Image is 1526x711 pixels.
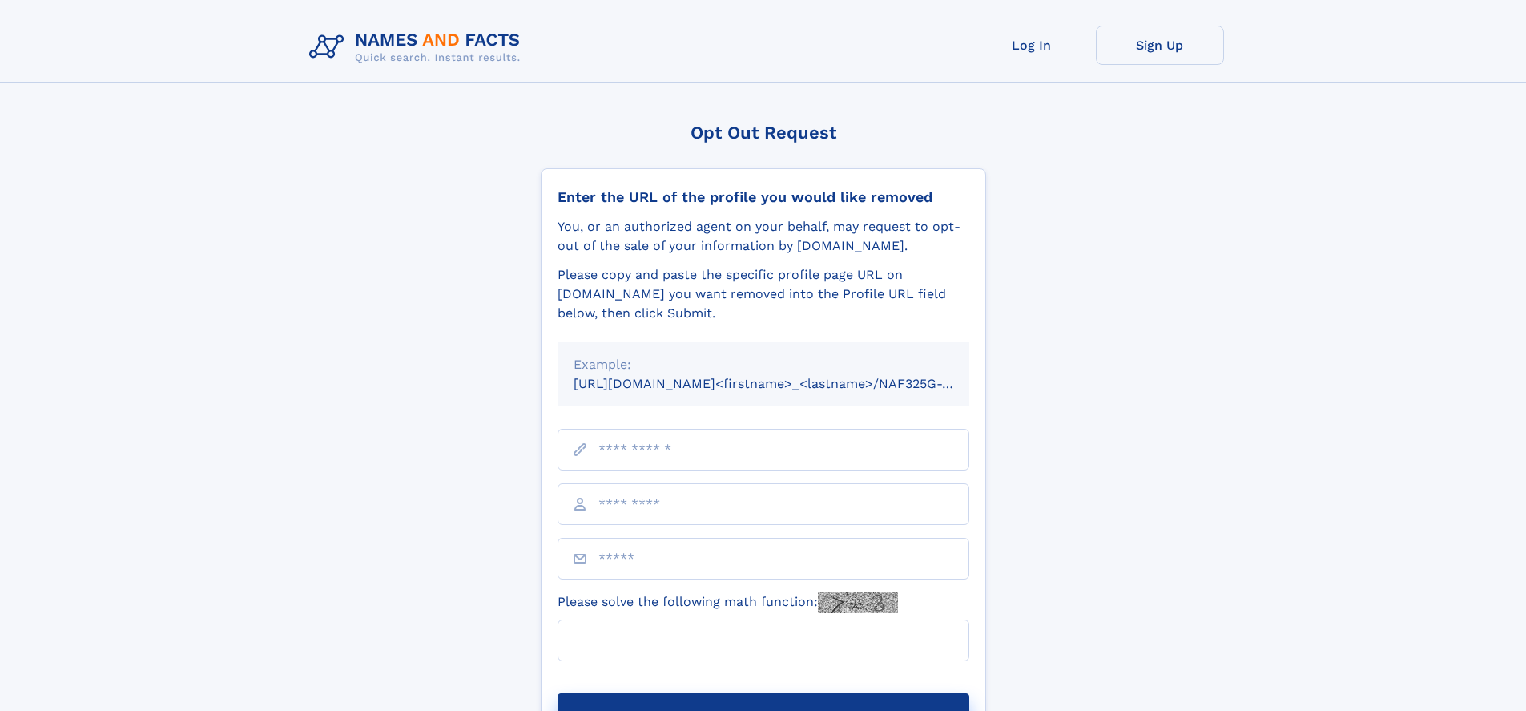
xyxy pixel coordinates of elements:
[558,265,969,323] div: Please copy and paste the specific profile page URL on [DOMAIN_NAME] you want removed into the Pr...
[968,26,1096,65] a: Log In
[558,592,898,613] label: Please solve the following math function:
[1096,26,1224,65] a: Sign Up
[558,217,969,256] div: You, or an authorized agent on your behalf, may request to opt-out of the sale of your informatio...
[574,376,1000,391] small: [URL][DOMAIN_NAME]<firstname>_<lastname>/NAF325G-xxxxxxxx
[303,26,533,69] img: Logo Names and Facts
[541,123,986,143] div: Opt Out Request
[558,188,969,206] div: Enter the URL of the profile you would like removed
[574,355,953,374] div: Example:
